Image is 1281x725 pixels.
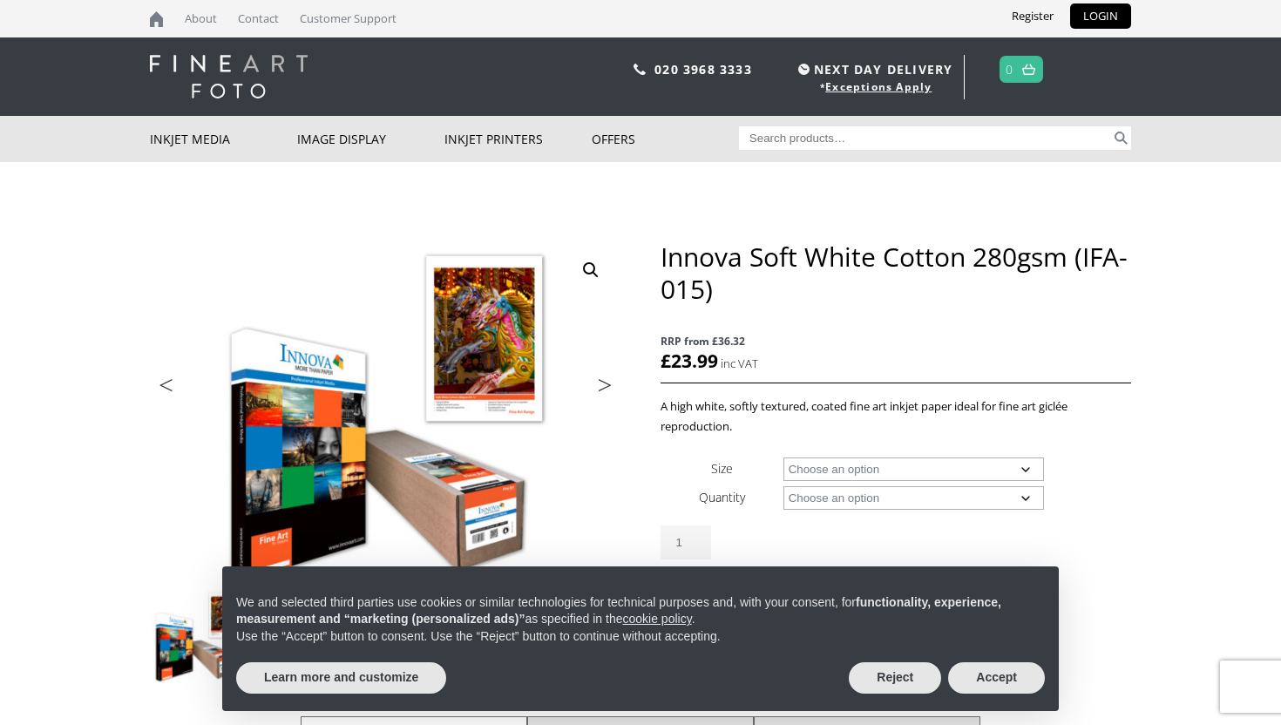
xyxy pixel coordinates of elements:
a: Exceptions Apply [825,79,932,94]
div: Notice [208,552,1073,725]
button: Reject [849,662,941,694]
label: Size [711,460,733,477]
p: We and selected third parties use cookies or similar technologies for technical purposes and, wit... [236,594,1045,628]
button: Learn more and customize [236,662,446,694]
h1: Innova Soft White Cotton 280gsm (IFA-015) [661,241,1131,305]
p: Use the “Accept” button to consent. Use the “Reject” button to continue without accepting. [236,628,1045,646]
img: phone.svg [634,64,646,75]
p: A high white, softly textured, coated fine art inkjet paper ideal for fine art giclée reproduction. [661,396,1131,437]
span: £ [661,349,671,373]
a: Offers [592,116,739,162]
a: Inkjet Media [150,116,297,162]
input: Product quantity [661,525,711,559]
span: RRP from £36.32 [661,331,1131,351]
a: cookie policy [623,612,692,626]
a: Register [999,3,1067,29]
img: logo-white.svg [150,55,308,98]
span: NEXT DAY DELIVERY [794,59,952,79]
img: Innova Soft White Cotton 280gsm (IFA-015) [151,589,245,683]
a: 0 [1006,57,1013,82]
a: View full-screen image gallery [575,254,607,286]
bdi: 23.99 [661,349,718,373]
label: Quantity [699,489,745,505]
a: Inkjet Printers [444,116,592,162]
a: Image Display [297,116,444,162]
input: Search products… [739,126,1112,150]
img: Innova Soft White Cotton 280gsm (IFA-015) [150,241,620,588]
img: basket.svg [1022,64,1035,75]
img: time.svg [798,64,810,75]
button: Search [1111,126,1131,150]
a: LOGIN [1070,3,1131,29]
strong: functionality, experience, measurement and “marketing (personalized ads)” [236,595,1001,627]
button: Accept [948,662,1045,694]
a: 020 3968 3333 [654,61,752,78]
